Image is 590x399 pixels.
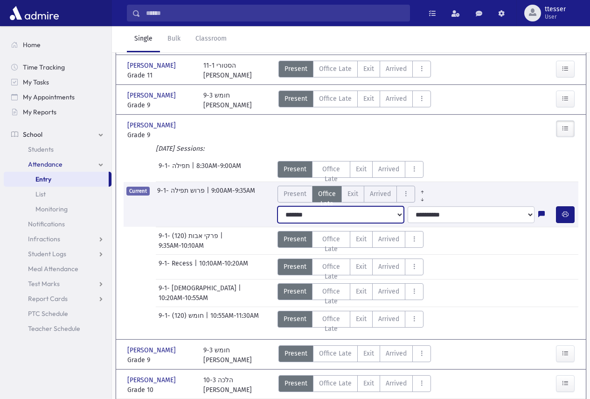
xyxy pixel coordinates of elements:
div: AttTypes [278,231,424,248]
span: Exit [363,94,374,104]
span: School [23,130,42,139]
span: Present [284,189,306,199]
a: Home [4,37,111,52]
span: Office Late [319,64,352,74]
input: Search [140,5,410,21]
span: 10:20AM-10:55AM [159,293,208,303]
span: | [194,259,199,275]
span: Present [285,94,307,104]
span: My Tasks [23,78,49,86]
div: AttTypes [278,91,431,110]
a: Meal Attendance [4,261,111,276]
span: Student Logs [28,250,66,258]
a: PTC Schedule [4,306,111,321]
div: AttTypes [278,283,424,300]
span: Monitoring [35,205,68,213]
span: Attendance [28,160,62,168]
a: Report Cards [4,291,111,306]
a: Classroom [188,26,234,52]
span: [PERSON_NAME] [127,120,178,130]
span: Home [23,41,41,49]
span: Present [284,262,306,272]
span: Present [285,349,307,358]
span: Office Late [318,314,345,334]
div: 9-3 חומש [PERSON_NAME] [203,91,252,110]
span: Present [284,287,306,296]
a: Bulk [160,26,188,52]
span: Infractions [28,235,60,243]
span: Time Tracking [23,63,65,71]
span: Arrived [386,94,407,104]
span: 9-1- תפילה [159,161,192,178]
span: Arrived [386,349,407,358]
span: Grade 9 [127,130,194,140]
span: Entry [35,175,51,183]
div: AttTypes [278,311,424,328]
div: 11-1 הסטורי [PERSON_NAME] [203,61,252,80]
span: 9-1- פרקי אבות (120) [159,231,220,241]
span: Office Late [318,189,336,209]
span: 10:55AM-11:30AM [210,311,259,328]
span: Arrived [378,164,399,174]
div: AttTypes [278,61,431,80]
span: Exit [356,262,367,272]
a: My Appointments [4,90,111,105]
span: 9-1- [DEMOGRAPHIC_DATA] [159,283,238,293]
span: Students [28,145,54,154]
span: Office Late [318,287,345,306]
a: Time Tracking [4,60,111,75]
a: Single [127,26,160,52]
span: Exit [356,314,367,324]
span: Exit [347,189,358,199]
span: Office Late [319,94,352,104]
div: AttTypes [278,345,431,365]
span: Exit [356,287,367,296]
div: 9-3 חומש [PERSON_NAME] [203,345,252,365]
a: Notifications [4,217,111,231]
a: My Tasks [4,75,111,90]
span: My Reports [23,108,56,116]
span: Exit [363,349,374,358]
span: Office Late [318,234,345,254]
span: | [192,161,196,178]
a: All Later [415,193,430,201]
img: AdmirePro [7,4,61,22]
a: List [4,187,111,202]
span: Office Late [318,164,345,184]
span: PTC Schedule [28,309,68,318]
span: 9:35AM-10:10AM [159,241,204,251]
span: Grade 10 [127,385,194,395]
div: AttTypes [278,186,430,203]
span: My Appointments [23,93,75,101]
span: Grade 9 [127,355,194,365]
span: Exit [356,234,367,244]
span: Present [284,234,306,244]
a: Entry [4,172,109,187]
span: Present [285,64,307,74]
span: Present [285,378,307,388]
a: Students [4,142,111,157]
span: [PERSON_NAME] [127,345,178,355]
a: School [4,127,111,142]
span: List [35,190,46,198]
span: Arrived [386,64,407,74]
span: User [545,13,566,21]
span: Teacher Schedule [28,324,80,333]
span: 10:10AM-10:20AM [199,259,248,275]
span: ttesser [545,6,566,13]
span: 9-1- פרוש תפילה [157,186,207,203]
a: Monitoring [4,202,111,217]
span: Present [284,164,306,174]
span: Current [126,187,150,196]
span: Arrived [378,234,399,244]
div: AttTypes [278,375,431,395]
a: Teacher Schedule [4,321,111,336]
span: [PERSON_NAME] [127,61,178,70]
a: Attendance [4,157,111,172]
span: Arrived [370,189,391,199]
span: Arrived [378,314,399,324]
span: 9-1- Recess [159,259,194,275]
span: | [207,186,211,203]
div: AttTypes [278,259,424,275]
span: | [206,311,210,328]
